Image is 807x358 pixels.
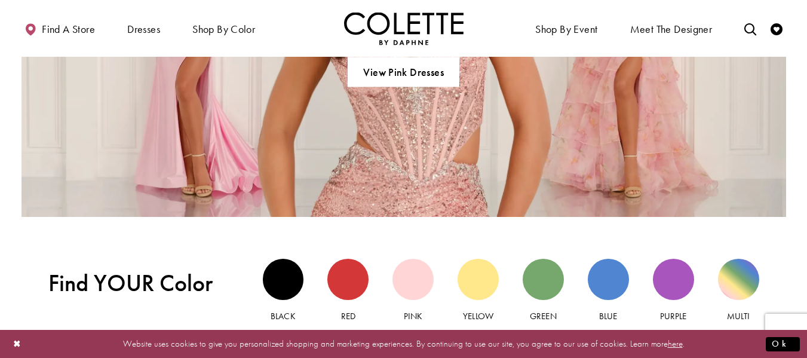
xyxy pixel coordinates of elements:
a: Multi view Multi [718,259,759,323]
span: Shop By Event [535,23,597,35]
span: Pink [404,310,422,322]
a: Check Wishlist [768,12,785,45]
div: Multi view [718,259,759,300]
div: Pink view [392,259,434,300]
a: View Pink Dresses [348,57,459,87]
span: Shop by color [192,23,255,35]
a: here [668,338,683,350]
span: Shop by color [189,12,258,45]
div: Yellow view [458,259,499,300]
span: Find a store [42,23,95,35]
div: Purple view [653,259,694,300]
span: Dresses [127,23,160,35]
a: Find a store [22,12,98,45]
a: Blue view Blue [588,259,629,323]
button: Close Dialog [7,333,27,354]
a: Purple view Purple [653,259,694,323]
img: Colette by Daphne [344,12,464,45]
span: Blue [599,310,617,322]
span: Red [341,310,355,322]
a: Green view Green [523,259,564,323]
p: Website uses cookies to give you personalized shopping and marketing experiences. By continuing t... [86,336,721,352]
span: Dresses [124,12,163,45]
span: Shop By Event [532,12,600,45]
a: Yellow view Yellow [458,259,499,323]
span: Meet the designer [630,23,713,35]
span: Purple [660,310,686,322]
span: Find YOUR Color [48,270,236,297]
button: Submit Dialog [766,336,800,351]
div: Blue view [588,259,629,300]
a: Pink view Pink [392,259,434,323]
span: Black [271,310,295,322]
div: Green view [523,259,564,300]
a: Toggle search [741,12,759,45]
a: Meet the designer [627,12,716,45]
a: Visit Home Page [344,12,464,45]
span: Green [530,310,556,322]
a: Black view Black [263,259,304,323]
span: Yellow [463,310,493,322]
div: Red view [327,259,369,300]
span: Multi [727,310,750,322]
div: Black view [263,259,304,300]
a: Red view Red [327,259,369,323]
